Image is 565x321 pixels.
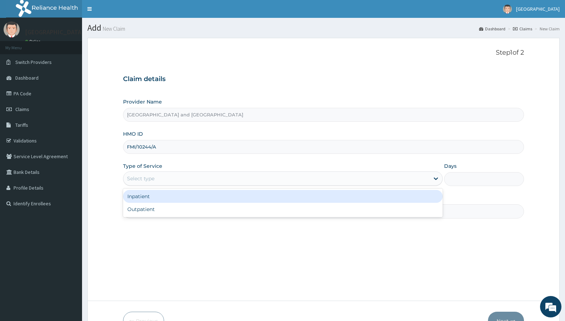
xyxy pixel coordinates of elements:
[503,5,512,14] img: User Image
[87,23,560,32] h1: Add
[25,29,84,35] p: [GEOGRAPHIC_DATA]
[15,106,29,112] span: Claims
[516,6,560,12] span: [GEOGRAPHIC_DATA]
[15,75,39,81] span: Dashboard
[123,140,524,154] input: Enter HMO ID
[444,162,457,170] label: Days
[15,122,28,128] span: Tariffs
[513,26,532,32] a: Claims
[123,130,143,137] label: HMO ID
[123,98,162,105] label: Provider Name
[25,39,42,44] a: Online
[15,59,52,65] span: Switch Providers
[127,175,154,182] div: Select type
[479,26,505,32] a: Dashboard
[4,21,20,37] img: User Image
[123,49,524,57] p: Step 1 of 2
[123,75,524,83] h3: Claim details
[123,203,443,216] div: Outpatient
[123,190,443,203] div: Inpatient
[123,162,162,170] label: Type of Service
[533,26,560,32] li: New Claim
[101,26,125,31] small: New Claim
